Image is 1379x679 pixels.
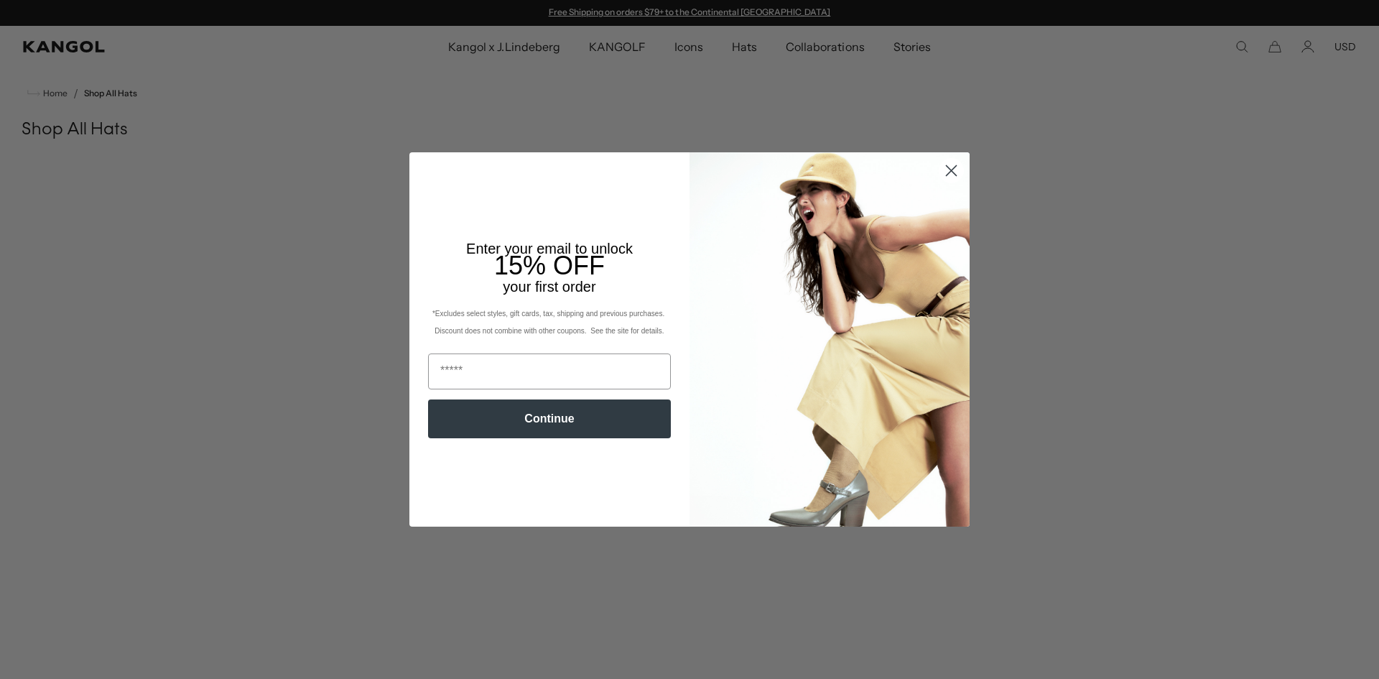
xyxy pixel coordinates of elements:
input: Email [428,354,671,389]
img: 93be19ad-e773-4382-80b9-c9d740c9197f.jpeg [689,152,970,526]
span: Enter your email to unlock [466,241,633,257]
span: 15% OFF [494,251,605,280]
span: *Excludes select styles, gift cards, tax, shipping and previous purchases. Discount does not comb... [432,310,667,335]
span: your first order [503,279,595,295]
button: Continue [428,399,671,438]
button: Close dialog [939,158,964,183]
